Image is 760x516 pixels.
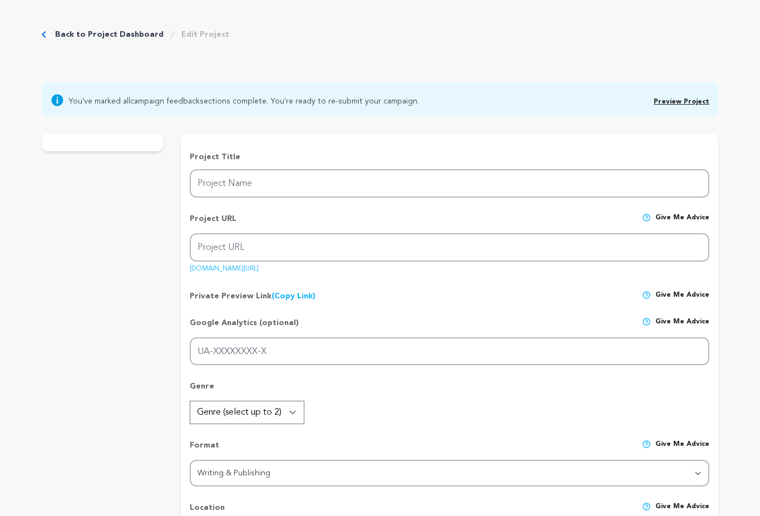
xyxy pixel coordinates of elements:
[655,213,709,233] span: Give me advice
[68,94,419,107] span: You've marked all sections complete. You're ready to re-submit your campaign.
[272,292,315,300] a: (Copy Link)
[642,291,651,299] img: help-circle.svg
[190,213,236,233] p: Project URL
[42,29,229,40] div: Breadcrumb
[181,29,229,40] a: Edit Project
[190,317,299,337] p: Google Analytics (optional)
[130,97,200,105] a: campaign feedback
[655,317,709,337] span: Give me advice
[642,440,651,449] img: help-circle.svg
[642,213,651,222] img: help-circle.svg
[642,502,651,511] img: help-circle.svg
[190,169,709,198] input: Project Name
[190,381,709,401] p: Genre
[190,291,315,302] p: Private Preview Link
[655,440,709,460] span: Give me advice
[190,261,259,272] a: [DOMAIN_NAME][URL]
[655,291,709,302] span: Give me advice
[190,233,709,262] input: Project URL
[190,440,219,460] p: Format
[190,151,709,163] p: Project Title
[642,317,651,326] img: help-circle.svg
[55,29,164,40] a: Back to Project Dashboard
[654,99,709,105] a: Preview Project
[190,337,709,366] input: UA-XXXXXXXX-X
